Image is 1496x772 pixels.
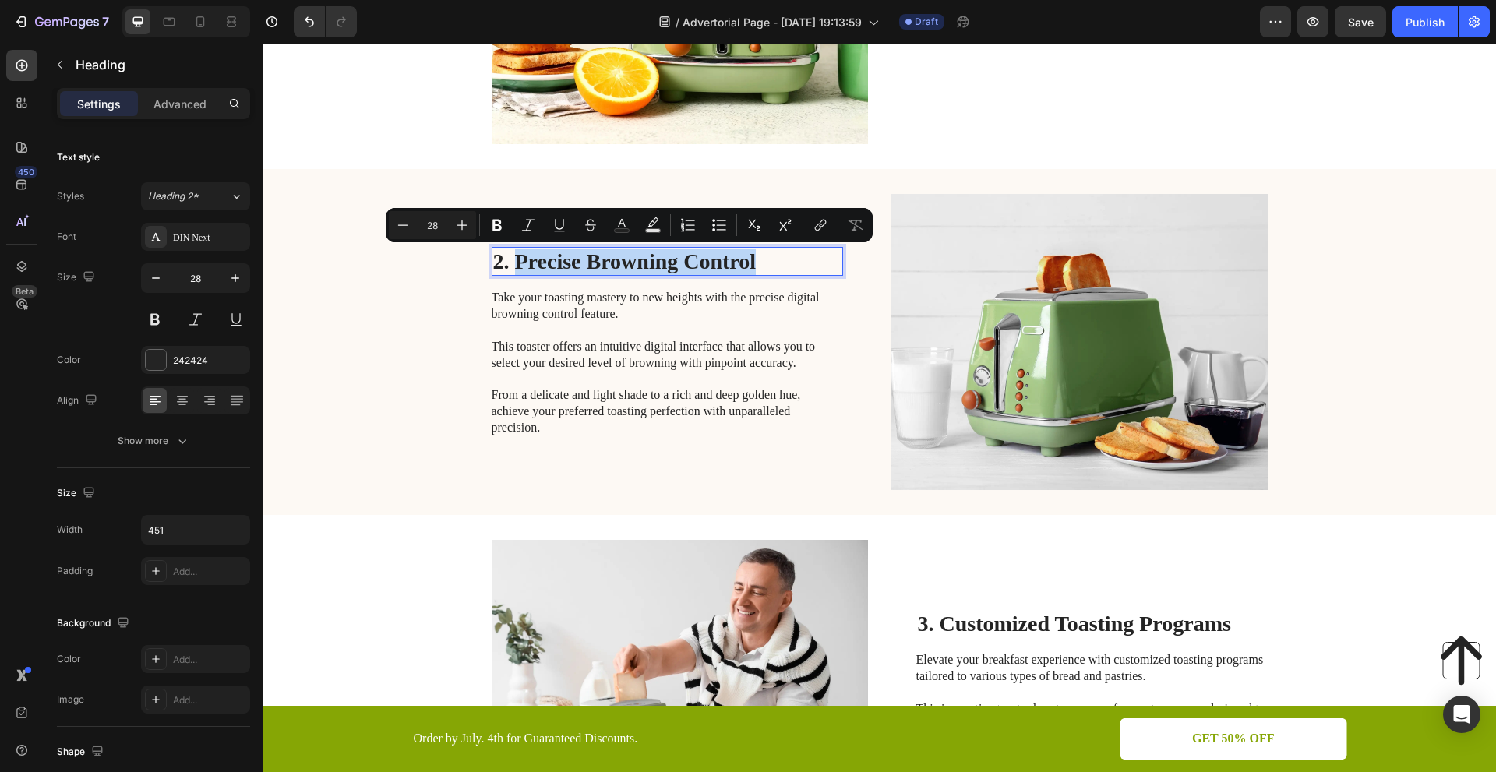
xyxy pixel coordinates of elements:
[57,150,100,164] div: Text style
[930,687,1012,703] p: GET 50% OFF
[57,742,107,763] div: Shape
[1335,6,1386,37] button: Save
[173,565,246,579] div: Add...
[654,566,1005,595] h2: 3. Customized Toasting Programs
[57,267,98,288] div: Size
[231,205,579,231] p: 2. Precise Browning Control
[683,14,862,30] span: Advertorial Page - [DATE] 19:13:59
[118,433,190,449] div: Show more
[148,189,199,203] span: Heading 2*
[76,55,244,74] p: Heading
[173,693,246,707] div: Add...
[12,285,37,298] div: Beta
[57,230,76,244] div: Font
[102,12,109,31] p: 7
[1348,16,1374,29] span: Save
[142,516,249,544] input: Auto
[153,96,206,112] p: Advanced
[654,657,1004,722] p: This innovative toaster boasts a range of pre-set programs designed to bring out the best in diff...
[1443,696,1480,733] div: Open Intercom Messenger
[1392,6,1458,37] button: Publish
[1406,14,1445,30] div: Publish
[857,675,1085,716] a: GET 50% OFF
[6,6,116,37] button: 7
[629,150,1005,446] img: gempages_581812298834772724-4106dde2-381a-44df-8809-a5aea0948015.webp
[141,182,250,210] button: Heading 2*
[57,427,250,455] button: Show more
[57,613,132,634] div: Background
[676,14,679,30] span: /
[294,6,357,37] div: Undo/Redo
[57,523,83,537] div: Width
[173,231,246,245] div: DIN Next
[915,15,938,29] span: Draft
[654,608,1004,641] p: Elevate your breakfast experience with customized toasting programs tailored to various types of ...
[57,189,84,203] div: Styles
[173,354,246,368] div: 242424
[386,208,873,242] div: Editor contextual toolbar
[229,246,579,392] p: Take your toasting mastery to new heights with the precise digital browning control feature. This...
[57,483,98,504] div: Size
[15,166,37,178] div: 450
[57,652,81,666] div: Color
[57,390,101,411] div: Align
[263,44,1496,772] iframe: Design area
[77,96,121,112] p: Settings
[229,203,580,233] h2: Rich Text Editor. Editing area: main
[57,353,81,367] div: Color
[57,693,84,707] div: Image
[57,564,93,578] div: Padding
[173,653,246,667] div: Add...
